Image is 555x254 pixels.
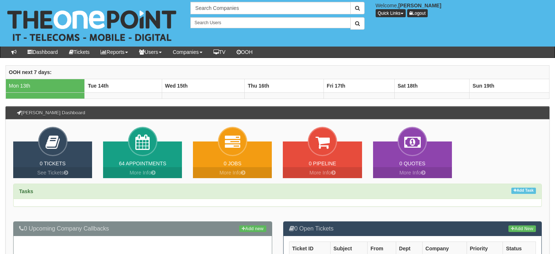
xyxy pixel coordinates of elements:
[6,79,85,93] td: Mon 13th
[208,47,231,58] a: TV
[19,188,33,194] strong: Tasks
[63,47,95,58] a: Tickets
[6,66,549,79] th: OOH next 7 days:
[193,167,272,178] a: More Info
[134,47,167,58] a: Users
[190,2,350,14] input: Search Companies
[85,79,162,93] th: Tue 14th
[245,79,324,93] th: Thu 16th
[103,167,182,178] a: More Info
[395,79,470,93] th: Sat 18th
[511,188,536,194] a: Add Task
[22,47,63,58] a: Dashboard
[324,79,394,93] th: Fri 17th
[407,9,428,17] a: Logout
[231,47,258,58] a: OOH
[508,225,536,232] a: Add New
[40,161,66,166] a: 0 Tickets
[283,167,362,178] a: More Info
[162,79,245,93] th: Wed 15th
[376,9,406,17] button: Quick Links
[19,225,266,232] h3: 0 Upcoming Company Callbacks
[399,161,426,166] a: 0 Quotes
[13,167,92,178] a: See Tickets
[289,225,536,232] h3: 0 Open Tickets
[398,3,441,8] b: [PERSON_NAME]
[190,17,350,28] input: Search Users
[119,161,166,166] a: 64 Appointments
[470,79,549,93] th: Sun 19th
[13,107,89,119] h3: [PERSON_NAME] Dashboard
[370,2,555,17] div: Welcome,
[167,47,208,58] a: Companies
[239,225,266,232] a: Add new
[224,161,241,166] a: 0 Jobs
[95,47,134,58] a: Reports
[309,161,336,166] a: 0 Pipeline
[373,167,452,178] a: More Info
